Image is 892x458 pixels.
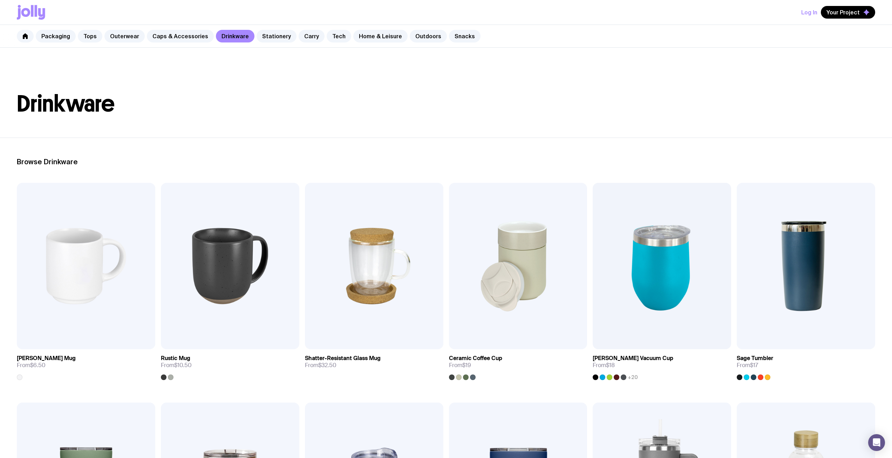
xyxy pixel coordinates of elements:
a: Shatter-Resistant Glass MugFrom$32.50 [305,349,443,374]
span: $32.50 [318,361,336,369]
a: Tech [327,30,351,42]
span: Your Project [826,9,860,16]
h3: Ceramic Coffee Cup [449,355,502,362]
div: Open Intercom Messenger [868,434,885,451]
a: Ceramic Coffee CupFrom$19 [449,349,587,380]
a: Snacks [449,30,481,42]
a: Outerwear [104,30,145,42]
span: $18 [606,361,615,369]
h3: [PERSON_NAME] Vacuum Cup [593,355,673,362]
h3: Rustic Mug [161,355,190,362]
a: Caps & Accessories [147,30,214,42]
span: From [593,362,615,369]
span: From [17,362,46,369]
span: From [449,362,471,369]
span: $6.50 [30,361,46,369]
a: Tops [78,30,102,42]
a: Sage TumblerFrom$17 [737,349,875,380]
button: Your Project [821,6,875,19]
h3: [PERSON_NAME] Mug [17,355,76,362]
h3: Sage Tumbler [737,355,773,362]
h1: Drinkware [17,93,875,115]
span: $10.50 [174,361,192,369]
h2: Browse Drinkware [17,158,875,166]
span: $17 [750,361,758,369]
span: +20 [628,374,638,380]
h3: Shatter-Resistant Glass Mug [305,355,381,362]
a: Carry [299,30,325,42]
a: Packaging [36,30,76,42]
a: Stationery [257,30,297,42]
span: From [161,362,192,369]
a: Home & Leisure [353,30,408,42]
span: $19 [462,361,471,369]
a: [PERSON_NAME] Vacuum CupFrom$18+20 [593,349,731,380]
span: From [737,362,758,369]
button: Log In [801,6,817,19]
a: Outdoors [410,30,447,42]
a: Rustic MugFrom$10.50 [161,349,299,380]
a: [PERSON_NAME] MugFrom$6.50 [17,349,155,380]
a: Drinkware [216,30,254,42]
span: From [305,362,336,369]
